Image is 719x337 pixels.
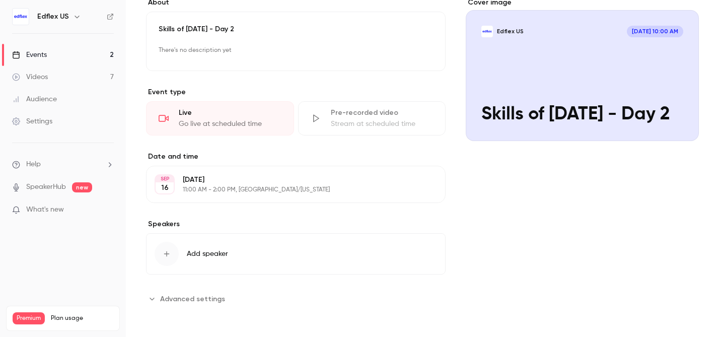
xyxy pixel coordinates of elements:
[159,24,433,34] p: Skills of [DATE] - Day 2
[12,94,57,104] div: Audience
[26,205,64,215] span: What's new
[298,101,446,136] div: Pre-recorded videoStream at scheduled time
[156,175,174,182] div: SEP
[146,291,231,307] button: Advanced settings
[146,101,294,136] div: LiveGo live at scheduled time
[146,219,446,229] label: Speakers
[146,87,446,97] p: Event type
[183,175,392,185] p: [DATE]
[183,186,392,194] p: 11:00 AM - 2:00 PM, [GEOGRAPHIC_DATA]/[US_STATE]
[72,182,92,192] span: new
[161,183,169,193] p: 16
[331,119,434,129] div: Stream at scheduled time
[12,50,47,60] div: Events
[160,294,225,304] span: Advanced settings
[146,233,446,275] button: Add speaker
[331,108,434,118] div: Pre-recorded video
[13,312,45,324] span: Premium
[12,159,114,170] li: help-dropdown-opener
[146,152,446,162] label: Date and time
[179,119,281,129] div: Go live at scheduled time
[102,206,114,215] iframe: Noticeable Trigger
[12,116,52,126] div: Settings
[179,108,281,118] div: Live
[37,12,69,22] h6: Edflex US
[26,159,41,170] span: Help
[187,249,228,259] span: Add speaker
[26,182,66,192] a: SpeakerHub
[51,314,113,322] span: Plan usage
[13,9,29,25] img: Edflex US
[146,291,446,307] section: Advanced settings
[12,72,48,82] div: Videos
[159,42,433,58] p: There's no description yet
